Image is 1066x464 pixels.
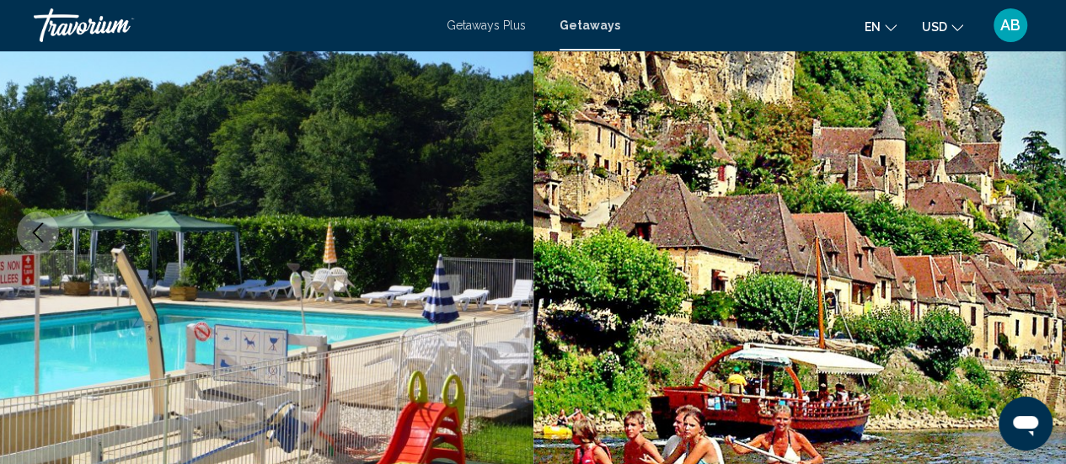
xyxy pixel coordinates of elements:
[1007,211,1049,253] button: Next image
[999,397,1053,451] iframe: Bouton de lancement de la fenêtre de messagerie
[34,8,430,42] a: Travorium
[988,8,1032,43] button: User Menu
[922,14,963,39] button: Change currency
[560,19,620,32] a: Getaways
[1000,17,1020,34] span: AB
[865,14,897,39] button: Change language
[922,20,947,34] span: USD
[17,211,59,253] button: Previous image
[447,19,526,32] a: Getaways Plus
[865,20,881,34] span: en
